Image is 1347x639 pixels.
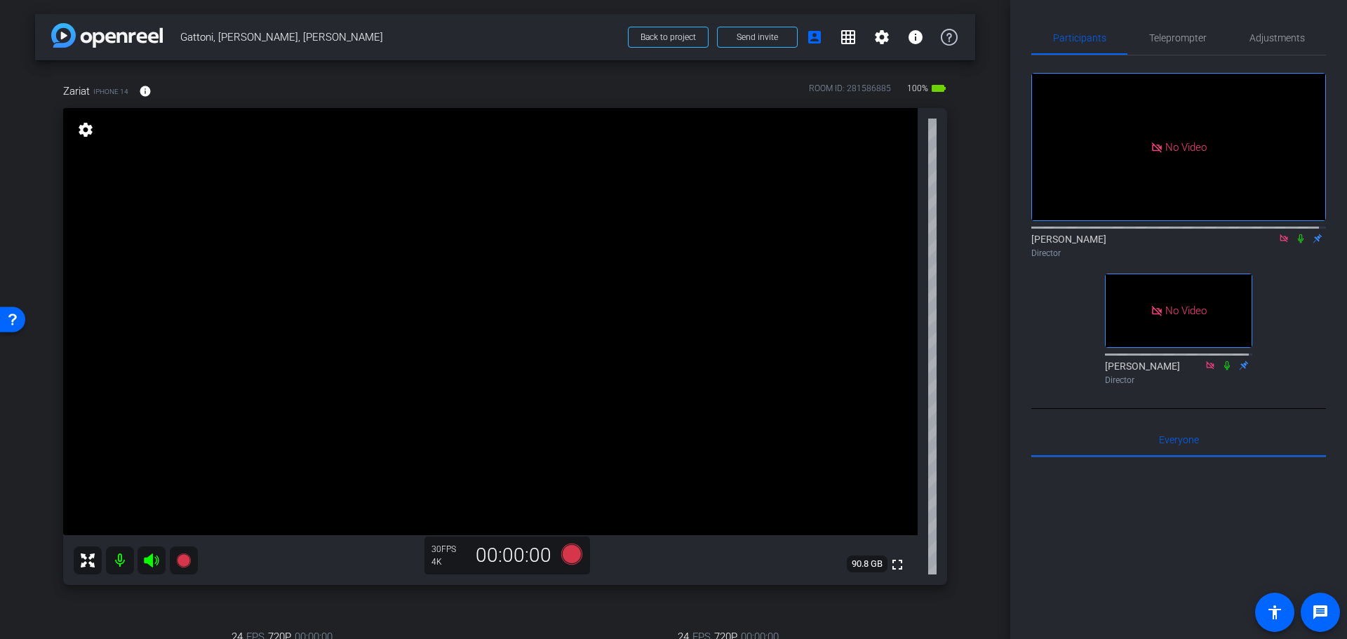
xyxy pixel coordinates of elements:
span: Participants [1053,33,1106,43]
div: Director [1031,247,1326,260]
img: app-logo [51,23,163,48]
span: Gattoni, [PERSON_NAME], [PERSON_NAME] [180,23,619,51]
div: 4K [431,556,467,567]
div: 30 [431,544,467,555]
span: FPS [441,544,456,554]
mat-icon: settings [76,121,95,138]
span: No Video [1165,304,1207,317]
span: Adjustments [1249,33,1305,43]
span: Teleprompter [1149,33,1207,43]
button: Send invite [717,27,798,48]
span: Zariat [63,83,90,99]
mat-icon: account_box [806,29,823,46]
span: 100% [905,77,930,100]
mat-icon: settings [873,29,890,46]
div: Director [1105,374,1252,386]
mat-icon: battery_std [930,80,947,97]
div: [PERSON_NAME] [1031,232,1326,260]
span: Back to project [641,32,696,42]
mat-icon: info [907,29,924,46]
mat-icon: message [1312,604,1329,621]
mat-icon: accessibility [1266,604,1283,621]
button: Back to project [628,27,709,48]
mat-icon: fullscreen [889,556,906,573]
mat-icon: info [139,85,152,97]
div: 00:00:00 [467,544,561,567]
span: No Video [1165,140,1207,153]
span: Everyone [1159,435,1199,445]
div: ROOM ID: 281586885 [809,82,891,102]
mat-icon: grid_on [840,29,857,46]
span: Send invite [737,32,778,43]
div: [PERSON_NAME] [1105,359,1252,386]
span: 90.8 GB [847,556,887,572]
span: iPhone 14 [93,86,128,97]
